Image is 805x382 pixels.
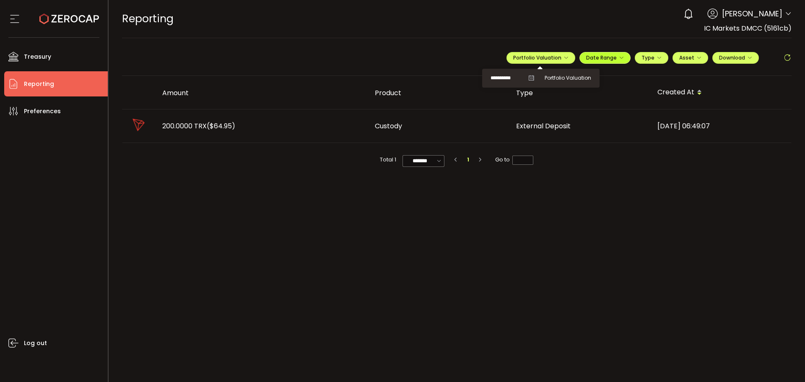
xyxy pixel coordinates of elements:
span: Reporting [122,11,174,26]
span: Date Range [586,54,624,61]
button: Portfolio Valuation [506,52,575,64]
span: ($64.95) [207,121,235,131]
span: Total 1 [380,155,396,164]
span: Download [719,54,752,61]
button: Asset [673,52,708,64]
span: External Deposit [516,121,571,131]
span: [PERSON_NAME] [722,8,782,19]
img: trx_portfolio.png [132,119,145,131]
div: [DATE] 06:49:07 [651,121,792,131]
iframe: Chat Widget [763,342,805,382]
div: Product [368,88,509,98]
button: Type [635,52,668,64]
span: Reporting [24,78,54,90]
div: Created At [651,86,792,100]
span: Treasury [24,51,51,63]
div: Amount [156,88,368,98]
span: Portfolio Valuation [513,54,569,61]
span: Type [641,54,662,61]
li: 1 [463,155,473,164]
span: IC Markets DMCC (5161cb) [704,23,792,33]
span: Asset [679,54,694,61]
span: Preferences [24,105,61,117]
button: Download [712,52,759,64]
span: Go to [495,155,533,164]
span: Portfolio Valuation [545,74,591,82]
button: Date Range [579,52,631,64]
div: Type [509,88,651,98]
span: 200.0000 TRX [162,121,235,131]
span: Custody [375,121,402,131]
span: Log out [24,337,47,349]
